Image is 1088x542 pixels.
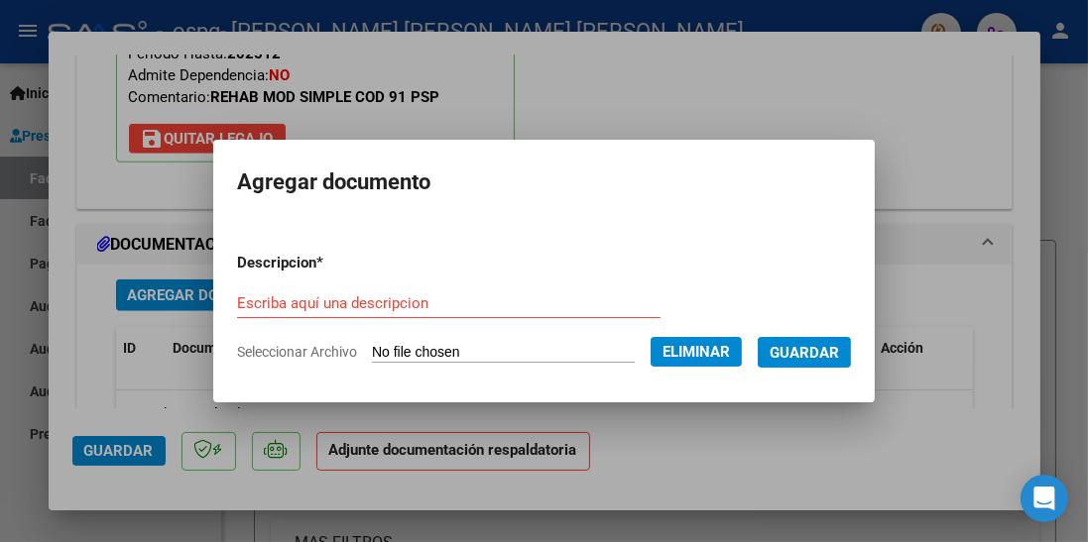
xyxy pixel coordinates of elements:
h2: Agregar documento [237,163,851,201]
button: Eliminar [651,337,742,367]
p: Descripcion [237,252,422,274]
span: Eliminar [663,343,730,361]
button: Guardar [758,337,851,368]
div: Open Intercom Messenger [1021,475,1068,522]
span: Guardar [770,344,839,362]
span: Seleccionar Archivo [237,344,357,360]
